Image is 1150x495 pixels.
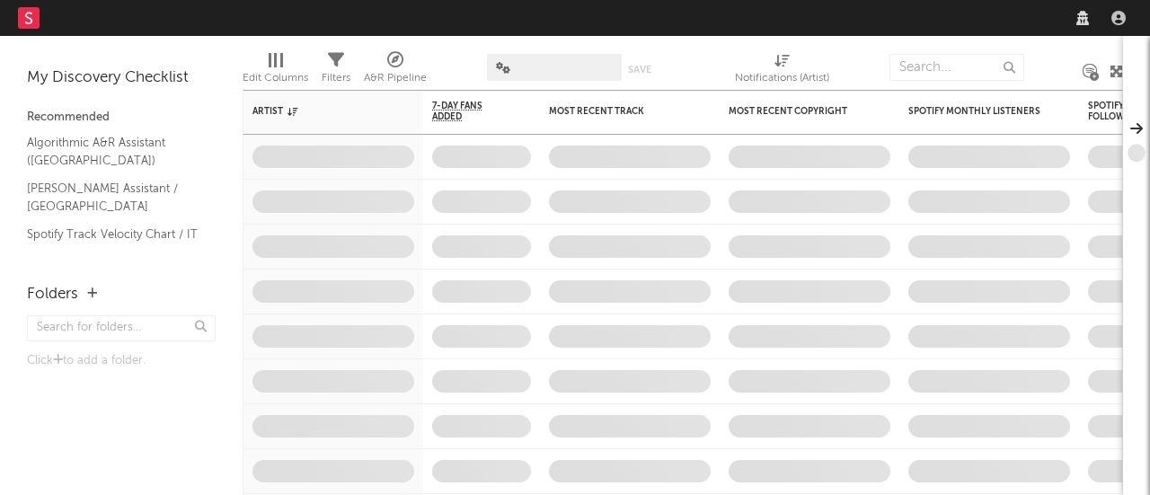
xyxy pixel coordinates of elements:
[27,225,198,244] a: Spotify Track Velocity Chart / IT
[27,350,216,372] div: Click to add a folder.
[628,65,651,75] button: Save
[27,284,78,305] div: Folders
[322,67,350,89] div: Filters
[735,67,829,89] div: Notifications (Artist)
[27,133,198,170] a: Algorithmic A&R Assistant ([GEOGRAPHIC_DATA])
[27,107,216,128] div: Recommended
[27,67,216,89] div: My Discovery Checklist
[243,45,308,97] div: Edit Columns
[432,101,504,122] span: 7-Day Fans Added
[364,67,427,89] div: A&R Pipeline
[889,54,1024,81] input: Search...
[549,106,684,117] div: Most Recent Track
[735,45,829,97] div: Notifications (Artist)
[908,106,1043,117] div: Spotify Monthly Listeners
[27,315,216,341] input: Search for folders...
[364,45,427,97] div: A&R Pipeline
[729,106,863,117] div: Most Recent Copyright
[243,67,308,89] div: Edit Columns
[322,45,350,97] div: Filters
[252,106,387,117] div: Artist
[27,179,198,216] a: [PERSON_NAME] Assistant / [GEOGRAPHIC_DATA]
